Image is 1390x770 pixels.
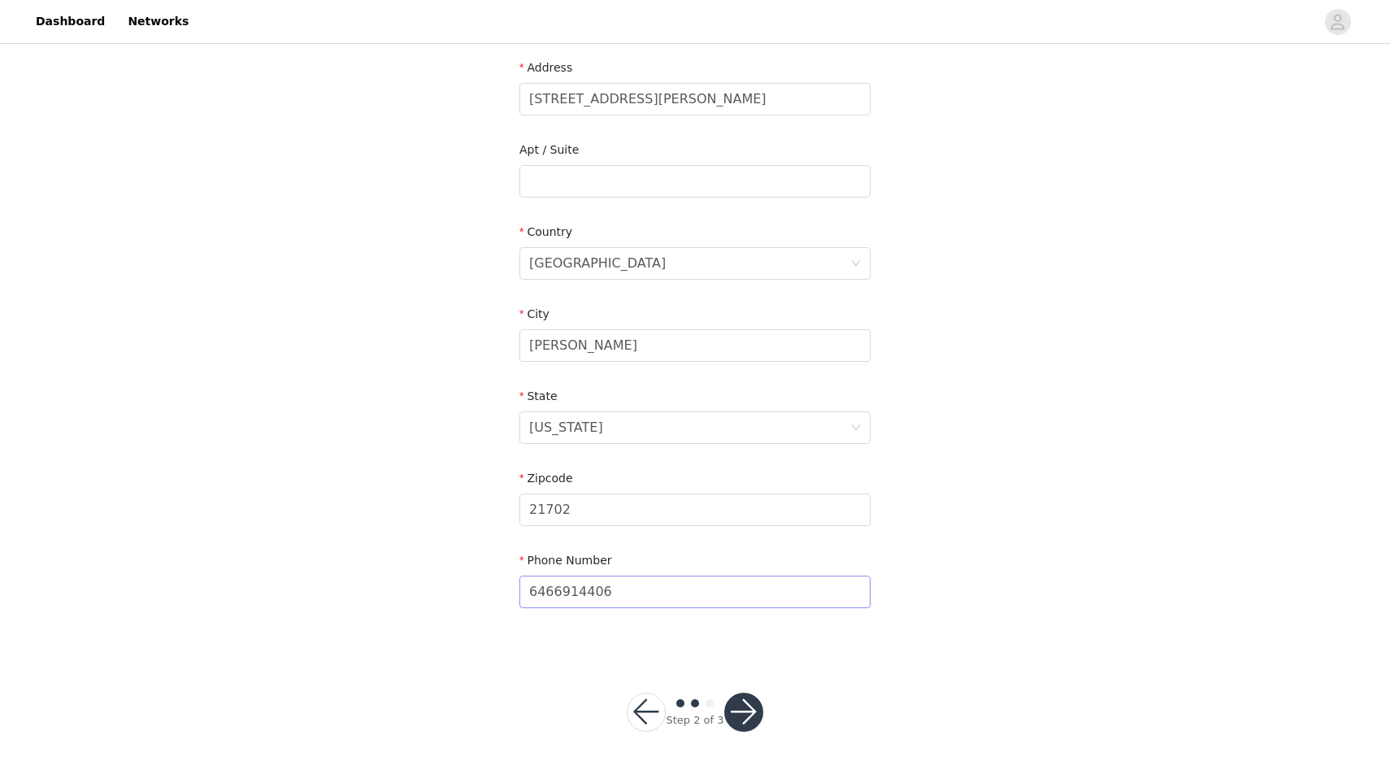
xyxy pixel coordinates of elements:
[118,3,198,40] a: Networks
[666,712,723,729] div: Step 2 of 3
[1330,9,1345,35] div: avatar
[529,412,603,443] div: Maryland
[519,554,612,567] label: Phone Number
[519,472,573,485] label: Zipcode
[519,307,549,320] label: City
[851,423,861,434] i: icon: down
[529,248,666,279] div: United States
[519,61,572,74] label: Address
[519,143,579,156] label: Apt / Suite
[519,389,558,402] label: State
[851,259,861,270] i: icon: down
[519,225,572,238] label: Country
[26,3,115,40] a: Dashboard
